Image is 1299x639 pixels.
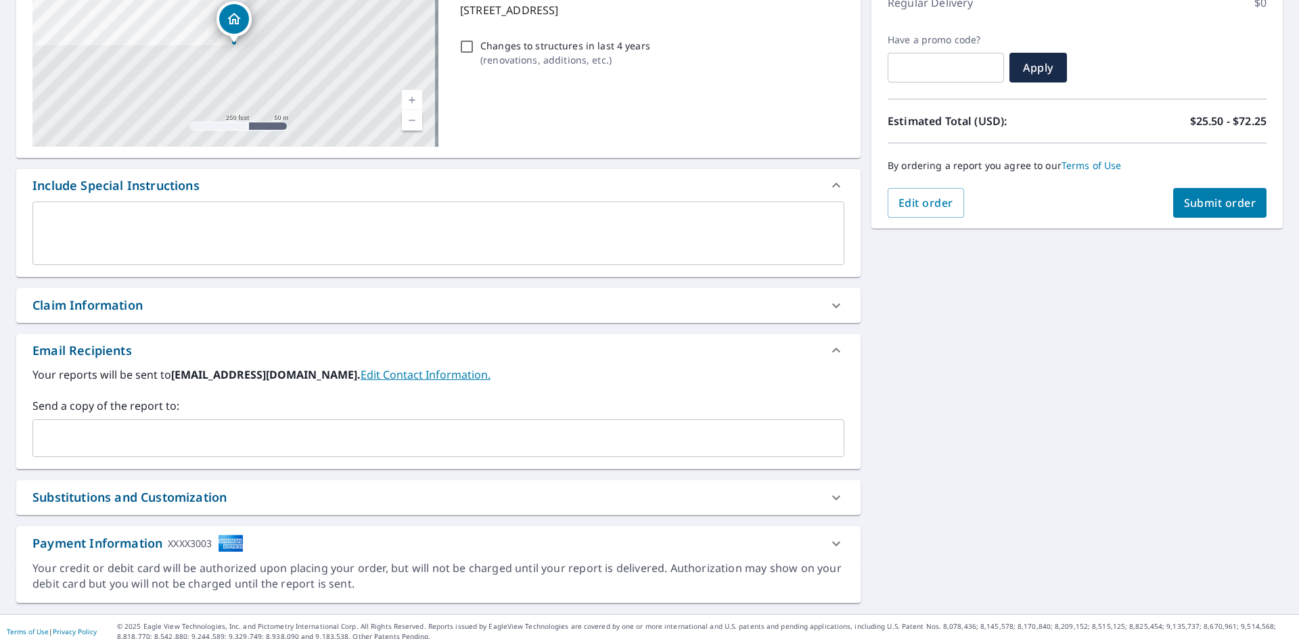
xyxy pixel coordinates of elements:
[32,488,227,506] div: Substitutions and Customization
[1173,188,1267,218] button: Submit order
[888,188,964,218] button: Edit order
[480,53,650,67] p: ( renovations, additions, etc. )
[53,627,97,636] a: Privacy Policy
[888,113,1077,129] p: Estimated Total (USD):
[168,534,212,552] div: XXXX3003
[898,195,953,210] span: Edit order
[16,169,861,202] div: Include Special Instructions
[1184,195,1256,210] span: Submit order
[1020,60,1056,75] span: Apply
[1062,159,1122,172] a: Terms of Use
[32,176,200,195] div: Include Special Instructions
[16,288,861,323] div: Claim Information
[402,90,422,110] a: Current Level 17, Zoom In
[216,1,252,43] div: Dropped pin, building 1, Residential property, 1020 W Grand Ave Chicago, IL 60642
[218,534,244,552] img: cardImage
[32,534,244,552] div: Payment Information
[16,334,861,366] div: Email Recipients
[361,367,491,382] a: EditContactInfo
[32,398,844,414] label: Send a copy of the report to:
[16,526,861,561] div: Payment InformationXXXX3003cardImage
[7,627,49,636] a: Terms of Use
[888,160,1267,172] p: By ordering a report you agree to our
[402,110,422,131] a: Current Level 17, Zoom Out
[32,366,844,383] label: Your reports will be sent to
[171,367,361,382] b: [EMAIL_ADDRESS][DOMAIN_NAME].
[888,34,1004,46] label: Have a promo code?
[460,2,839,18] p: [STREET_ADDRESS]
[1009,53,1067,82] button: Apply
[7,628,97,636] p: |
[1190,113,1267,129] p: $25.50 - $72.25
[32,561,844,592] div: Your credit or debit card will be authorized upon placing your order, but will not be charged unt...
[32,296,143,314] div: Claim Information
[480,39,650,53] p: Changes to structures in last 4 years
[32,341,132,360] div: Email Recipients
[16,480,861,515] div: Substitutions and Customization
